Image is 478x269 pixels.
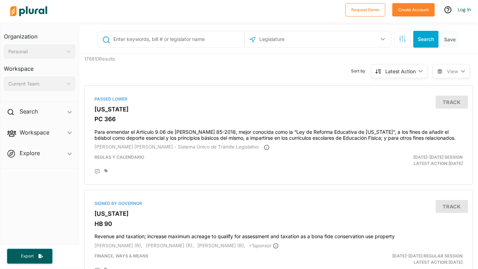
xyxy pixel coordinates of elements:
h4: Revenue and taxation; increase maximum acreage to qualify for assessment and taxation as a bona f... [94,230,463,240]
div: Latest Action: [DATE] [342,253,468,265]
div: Personal [8,48,64,55]
span: [PERSON_NAME] (R), [146,243,194,248]
span: Finance, Ways & Means [94,253,148,258]
div: 176810 Results [79,54,179,80]
h4: Para enmendar el Artículo 9.06 de [PERSON_NAME] 85-2018, mejor conocida como la “Ley de Reforma E... [94,126,463,141]
button: Request Demo [345,3,385,16]
button: Search [413,31,438,48]
span: + 1 sponsor [249,243,279,248]
h3: HB 90 [94,220,463,227]
h3: Organization [4,26,75,42]
h2: Search [20,108,38,115]
h3: [US_STATE] [94,210,463,217]
button: Export [7,249,52,264]
button: Save [441,31,458,48]
h3: [US_STATE] [94,106,463,113]
h3: PC 366 [94,116,463,123]
div: Current Team [8,80,64,88]
button: Track [436,96,468,109]
div: Latest Action: [DATE] [342,154,468,167]
span: Reglas y Calendario [94,154,144,160]
a: Request Demo [345,6,385,13]
span: [DATE]-[DATE] Regular Session [392,253,463,258]
div: Add tags [104,169,108,173]
div: Latest Action [385,68,416,75]
span: [PERSON_NAME] (R), [197,243,245,248]
span: Search Filters [399,35,406,41]
a: Create Account [392,6,435,13]
div: Signed by Governor [94,200,463,207]
span: [PERSON_NAME] (R), [94,243,142,248]
button: Track [436,200,468,213]
div: Passed Lower [94,96,463,102]
input: Enter keywords, bill # or legislator name [113,33,242,46]
span: View [447,68,458,75]
span: [DATE]-[DATE] Session [413,154,463,160]
h3: Workspace [4,58,75,74]
a: Log In [458,6,471,13]
div: Add Position Statement [94,169,100,174]
span: [PERSON_NAME] [PERSON_NAME] - Sistema Único de Trámite Legislativo [94,144,259,150]
span: Export [16,253,38,259]
input: Legislature [259,33,333,46]
span: Sort by [351,68,371,74]
button: Create Account [392,3,435,16]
